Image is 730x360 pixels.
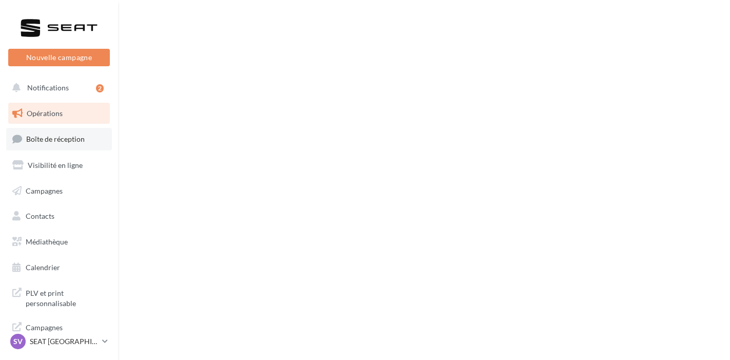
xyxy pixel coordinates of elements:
a: Campagnes [6,180,112,202]
a: Campagnes DataOnDemand [6,316,112,347]
div: 2 [96,84,104,92]
span: Calendrier [26,263,60,272]
button: Nouvelle campagne [8,49,110,66]
a: Boîte de réception [6,128,112,150]
a: Opérations [6,103,112,124]
span: PLV et print personnalisable [26,286,106,308]
a: PLV et print personnalisable [6,282,112,312]
span: Notifications [27,83,69,92]
span: Campagnes DataOnDemand [26,320,106,343]
span: Opérations [27,109,63,118]
span: SV [13,336,23,347]
a: Médiathèque [6,231,112,253]
a: SV SEAT [GEOGRAPHIC_DATA] [8,332,110,351]
span: Médiathèque [26,237,68,246]
span: Boîte de réception [26,135,85,143]
a: Calendrier [6,257,112,278]
button: Notifications 2 [6,77,108,99]
span: Visibilité en ligne [28,161,83,169]
a: Contacts [6,205,112,227]
a: Visibilité en ligne [6,155,112,176]
span: Campagnes [26,186,63,195]
span: Contacts [26,212,54,220]
p: SEAT [GEOGRAPHIC_DATA] [30,336,98,347]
